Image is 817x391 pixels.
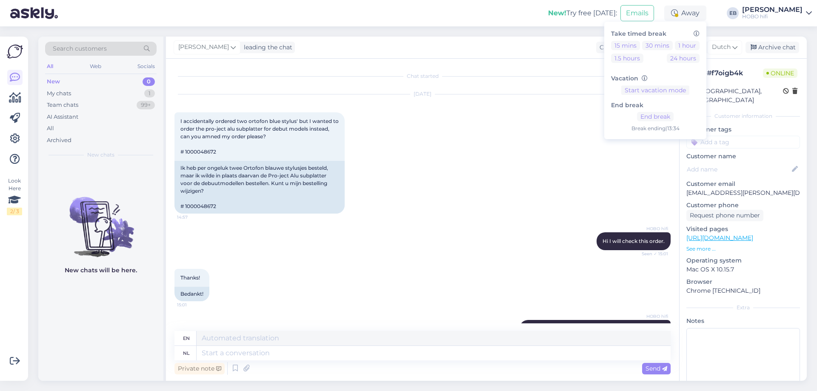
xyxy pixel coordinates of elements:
p: See more ... [686,245,800,253]
span: Send [646,365,667,372]
div: 99+ [137,101,155,109]
div: EB [727,7,739,19]
p: Customer name [686,152,800,161]
div: 0 [143,77,155,86]
div: All [47,124,54,133]
a: [PERSON_NAME]HOBO hifi [742,6,812,20]
h6: End break [611,102,700,109]
span: HOBO hifi [636,225,668,232]
div: nl [183,346,190,360]
div: My chats [47,89,71,98]
div: Extra [686,304,800,311]
span: Seen ✓ 15:01 [636,251,668,257]
div: Try free [DATE]: [548,8,617,18]
p: Customer email [686,180,800,188]
div: leading the chat [240,43,292,52]
div: Socials [136,61,157,72]
span: I accidentally ordered two ortofon blue stylus' but I wanted to order the pro-ject alu subplatter... [180,118,340,155]
div: Archive chat [746,42,799,53]
p: Operating system [686,256,800,265]
button: 24 hours [667,54,700,63]
p: Notes [686,317,800,325]
div: [GEOGRAPHIC_DATA], [GEOGRAPHIC_DATA] [689,87,783,105]
div: Look Here [7,177,22,215]
span: Thanks! [180,274,200,281]
input: Add name [687,165,790,174]
div: Ik heb per ongeluk twee Ortofon blauwe stylusjes besteld, maar ik wilde in plaats daarvan de Pro-... [174,161,345,214]
div: [PERSON_NAME] [742,6,803,13]
div: Private note [174,363,225,374]
button: 30 mins [642,41,673,50]
div: Request phone number [686,210,763,221]
button: 1 hour [675,41,700,50]
p: Chrome [TECHNICAL_ID] [686,286,800,295]
div: Web [88,61,103,72]
span: HOBO hifi [636,313,668,320]
div: Customer information [686,112,800,120]
button: 1.5 hours [611,54,643,63]
button: Start vacation mode [621,86,689,95]
p: Browser [686,277,800,286]
img: No chats [38,182,163,258]
div: All [45,61,55,72]
div: HOBO hifi [742,13,803,20]
div: AI Assistant [47,113,78,121]
div: Away [664,6,706,21]
div: Team chats [47,101,78,109]
a: [URL][DOMAIN_NAME] [686,234,753,242]
b: New! [548,9,566,17]
div: Archived [47,136,71,145]
div: Bedankt! [174,287,209,301]
span: Dutch [712,43,731,52]
h6: Take timed break [611,30,700,37]
p: New chats will be here. [65,266,137,275]
span: 14:57 [177,214,209,220]
span: Hi I will check this order. [603,238,665,244]
button: 15 mins [611,41,640,50]
div: New [47,77,60,86]
span: [PERSON_NAME] [178,43,229,52]
div: 2 / 3 [7,208,22,215]
div: Customer [596,43,629,52]
button: Emails [620,5,654,21]
div: [DATE] [174,90,671,98]
button: End break [637,112,674,121]
p: Mac OS X 10.15.7 [686,265,800,274]
div: en [183,331,190,345]
span: 15:01 [177,302,209,308]
span: Online [763,68,797,78]
span: New chats [87,151,114,159]
span: Search customers [53,44,107,53]
p: Customer tags [686,125,800,134]
img: Askly Logo [7,43,23,60]
h6: Vacation [611,75,700,82]
p: Visited pages [686,225,800,234]
div: 1 [144,89,155,98]
input: Add a tag [686,136,800,148]
p: Customer phone [686,201,800,210]
div: Chat started [174,72,671,80]
p: [EMAIL_ADDRESS][PERSON_NAME][DOMAIN_NAME] [686,188,800,197]
div: # f7oigb4k [707,68,763,78]
div: Break ending | 13:34 [611,125,700,132]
